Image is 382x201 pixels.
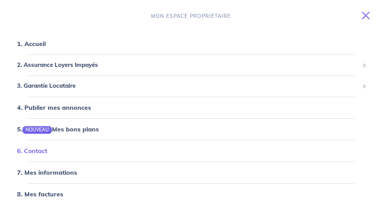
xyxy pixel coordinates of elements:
div: 1. Accueil [9,36,373,51]
a: 4. Publier mes annonces [17,104,91,111]
p: MON ESPACE PROPRIÉTAIRE [151,12,231,20]
div: 4. Publier mes annonces [9,100,373,115]
a: 7. Mes informations [17,169,77,176]
a: 5.NOUVEAUMes bons plans [17,125,99,133]
div: 5.NOUVEAUMes bons plans [9,121,373,137]
div: 3. Garantie Locataire [9,78,373,94]
div: 6. Contact [9,143,373,158]
a: 8. Mes factures [17,190,63,198]
div: 2. Assurance Loyers Impayés [9,58,373,73]
div: 7. Mes informations [9,165,373,180]
span: 3. Garantie Locataire [17,82,359,90]
a: 6. Contact [17,147,47,155]
button: Toggle navigation [353,5,382,26]
a: 1. Accueil [17,40,46,48]
span: 2. Assurance Loyers Impayés [17,61,359,70]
